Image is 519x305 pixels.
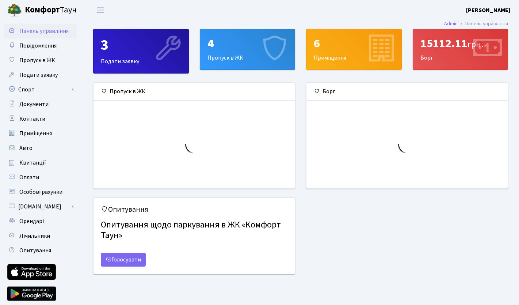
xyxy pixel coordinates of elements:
[4,185,77,199] a: Особові рахунки
[420,37,501,50] div: 15112.11
[207,37,288,50] div: 4
[4,82,77,97] a: Спорт
[19,232,50,240] span: Лічильники
[94,29,188,73] div: Подати заявку
[25,4,60,16] b: Комфорт
[200,29,295,70] a: 4Пропуск в ЖК
[19,173,39,181] span: Оплати
[433,16,519,31] nav: breadcrumb
[4,126,77,141] a: Приміщення
[4,24,77,38] a: Панель управління
[19,217,44,225] span: Орендарі
[101,253,146,267] a: Голосувати
[19,246,51,255] span: Опитування
[4,53,77,68] a: Пропуск в ЖК
[4,68,77,82] a: Подати заявку
[91,4,110,16] button: Переключити навігацію
[19,27,69,35] span: Панель управління
[4,112,77,126] a: Контакти
[4,155,77,170] a: Квитанції
[306,29,402,70] a: 6Приміщення
[4,170,77,185] a: Оплати
[7,3,22,18] img: logo.png
[25,4,77,16] span: Таун
[93,29,189,74] a: 3Подати заявку
[101,37,181,54] div: 3
[466,6,510,14] b: [PERSON_NAME]
[19,159,46,167] span: Квитанції
[306,29,401,69] div: Приміщення
[466,6,510,15] a: [PERSON_NAME]
[4,97,77,112] a: Документи
[94,83,295,101] div: Пропуск в ЖК
[101,205,287,214] h5: Опитування
[4,229,77,243] a: Лічильники
[200,29,295,69] div: Пропуск в ЖК
[19,188,62,196] span: Особові рахунки
[19,71,58,79] span: Подати заявку
[19,129,52,138] span: Приміщення
[314,37,394,50] div: 6
[4,199,77,214] a: [DOMAIN_NAME]
[4,243,77,258] a: Опитування
[306,83,508,101] div: Борг
[101,217,287,244] h4: Опитування щодо паркування в ЖК «Комфорт Таун»
[4,141,77,155] a: Авто
[4,38,77,53] a: Повідомлення
[413,29,508,69] div: Борг
[468,38,483,51] span: грн.
[458,20,508,28] li: Панель управління
[19,42,57,50] span: Повідомлення
[444,20,458,27] a: Admin
[4,214,77,229] a: Орендарі
[19,100,49,108] span: Документи
[19,56,55,64] span: Пропуск в ЖК
[19,115,45,123] span: Контакти
[19,144,33,152] span: Авто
